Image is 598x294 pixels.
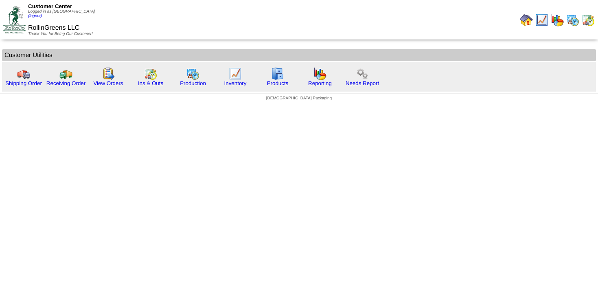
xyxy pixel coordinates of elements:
a: Needs Report [346,80,379,86]
a: Receiving Order [46,80,85,86]
img: workflow.png [356,67,369,80]
a: Ins & Outs [138,80,163,86]
img: graph.gif [551,13,564,26]
a: Shipping Order [5,80,42,86]
span: Logged in as [GEOGRAPHIC_DATA] [28,9,95,18]
img: truck2.gif [59,67,72,80]
img: home.gif [520,13,533,26]
a: Reporting [308,80,332,86]
img: cabinet.gif [271,67,284,80]
a: (logout) [28,14,42,18]
span: Thank You for Being Our Customer! [28,32,93,36]
a: Production [180,80,206,86]
img: calendarinout.gif [582,13,595,26]
img: workorder.gif [102,67,115,80]
span: RollinGreens LLC [28,24,79,31]
img: graph.gif [313,67,326,80]
span: Customer Center [28,3,72,9]
img: ZoRoCo_Logo(Green%26Foil)%20jpg.webp [3,6,26,33]
a: View Orders [93,80,123,86]
a: Inventory [224,80,247,86]
span: [DEMOGRAPHIC_DATA] Packaging [266,96,332,101]
img: calendarinout.gif [144,67,157,80]
img: line_graph.gif [229,67,242,80]
a: Products [267,80,289,86]
img: line_graph.gif [535,13,548,26]
td: Customer Utilities [2,49,596,61]
img: calendarprod.gif [186,67,199,80]
img: truck.gif [17,67,30,80]
img: calendarprod.gif [566,13,579,26]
